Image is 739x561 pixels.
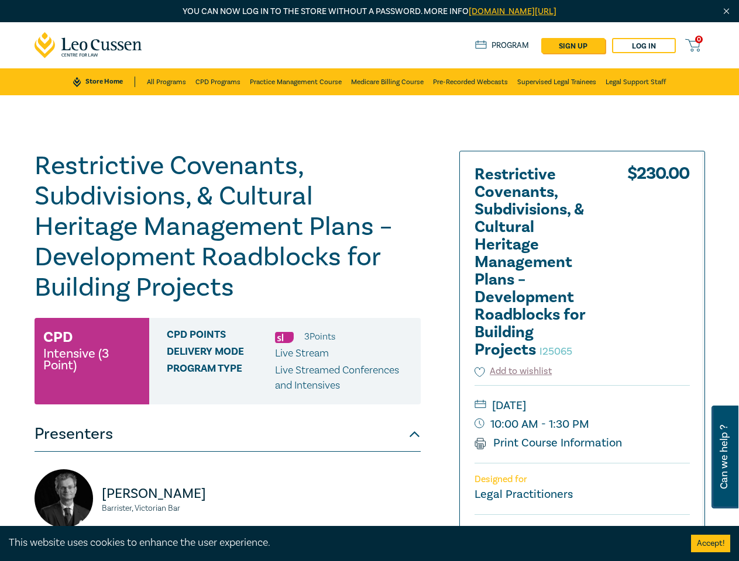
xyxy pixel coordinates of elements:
[627,166,690,365] div: $ 230.00
[275,363,412,393] p: Live Streamed Conferences and Intensives
[195,68,240,95] a: CPD Programs
[475,365,552,378] button: Add to wishlist
[147,68,186,95] a: All Programs
[539,345,572,358] small: I25065
[475,396,690,415] small: [DATE]
[167,363,275,393] span: Program type
[612,38,676,53] a: Log in
[475,487,573,502] small: Legal Practitioners
[73,77,135,87] a: Store Home
[167,329,275,344] span: CPD Points
[275,332,294,343] img: Substantive Law
[433,68,508,95] a: Pre-Recorded Webcasts
[475,415,690,434] small: 10:00 AM - 1:30 PM
[102,484,221,503] p: [PERSON_NAME]
[43,348,140,371] small: Intensive (3 Point)
[719,413,730,501] span: Can we help ?
[469,6,556,17] a: [DOMAIN_NAME][URL]
[475,474,690,485] p: Designed for
[9,535,673,550] div: This website uses cookies to enhance the user experience.
[43,327,73,348] h3: CPD
[475,435,623,451] a: Print Course Information
[475,166,603,359] h2: Restrictive Covenants, Subdivisions, & Cultural Heritage Management Plans – Development Roadblock...
[275,347,329,360] span: Live Stream
[35,151,421,303] h1: Restrictive Covenants, Subdivisions, & Cultural Heritage Management Plans – Development Roadblock...
[35,5,705,18] p: You can now log in to the store without a password. More info
[102,504,221,512] small: Barrister, Victorian Bar
[304,329,335,344] li: 3 Point s
[695,36,703,43] span: 0
[35,469,93,528] img: https://s3.ap-southeast-2.amazonaws.com/leo-cussen-store-production-content/Contacts/Matthew%20To...
[167,346,275,361] span: Delivery Mode
[35,417,421,452] button: Presenters
[517,68,596,95] a: Supervised Legal Trainees
[475,40,530,51] a: Program
[541,38,605,53] a: sign up
[606,68,666,95] a: Legal Support Staff
[250,68,342,95] a: Practice Management Course
[691,535,730,552] button: Accept cookies
[351,68,424,95] a: Medicare Billing Course
[721,6,731,16] img: Close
